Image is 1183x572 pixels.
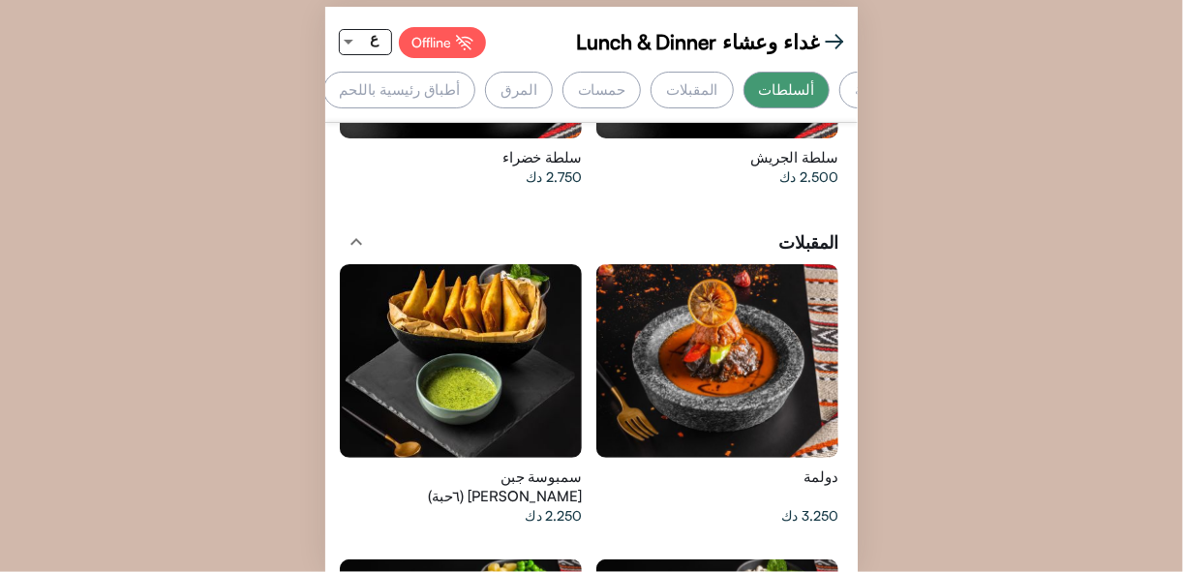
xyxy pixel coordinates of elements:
div: الشوربة [839,72,917,108]
span: دولمة [804,467,838,487]
div: المرق [485,72,553,108]
img: header%20back%20button.svg [825,32,844,51]
div: أطباق رئيسية باللحم [323,72,475,108]
div: حمسات [562,72,642,108]
span: المقبلات [779,230,838,255]
div: المقبلات [651,72,733,108]
span: 3.250 دك [781,506,838,526]
span: سلطة خضراء [502,148,582,167]
span: 2.750 دك [526,167,582,187]
span: سمبوسة جبن [PERSON_NAME] (٦حبة) [398,467,582,506]
div: Offline [399,27,486,58]
span: سلطة الجريش [750,148,838,167]
span: 2.250 دك [525,506,582,526]
div: ألسلطات [743,72,830,108]
span: 2.500 دك [779,167,838,187]
mat-icon: expand_less [345,230,368,254]
span: ع [370,30,379,46]
span: غداء وعشاء Lunch & Dinner [576,27,820,56]
img: Offline%20Icon.svg [456,35,473,50]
